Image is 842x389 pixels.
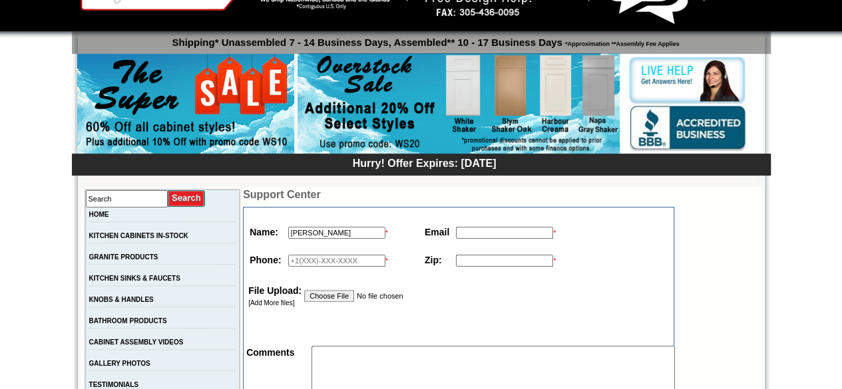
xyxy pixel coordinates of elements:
[248,285,302,296] strong: File Upload:
[89,275,180,282] a: KITCHEN SINKS & FAUCETS
[89,296,154,303] a: KNOBS & HANDLES
[288,255,385,267] input: +1(XXX)-XXX-XXXX
[89,381,138,388] a: TESTIMONIALS
[89,232,188,239] a: KITCHEN CABINETS IN-STOCK
[248,299,294,307] a: [Add More files]
[425,255,442,265] strong: Zip:
[243,189,674,201] td: Support Center
[79,156,771,170] div: Hurry! Offer Expires: [DATE]
[168,190,206,207] input: Submit
[562,37,680,47] span: *Approximation **Assembly Fee Applies
[79,31,771,48] p: Shipping* Unassembled 7 - 14 Business Days, Assembled** 10 - 17 Business Days
[246,347,294,358] strong: Comments
[89,360,150,367] a: GALLERY PHOTOS
[250,255,281,265] strong: Phone:
[89,338,184,346] a: CABINET ASSEMBLY VIDEOS
[89,317,167,324] a: BATHROOM PRODUCTS
[250,227,278,237] strong: Name:
[89,253,158,261] a: GRANITE PRODUCTS
[425,227,449,237] strong: Email
[89,211,109,218] a: HOME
